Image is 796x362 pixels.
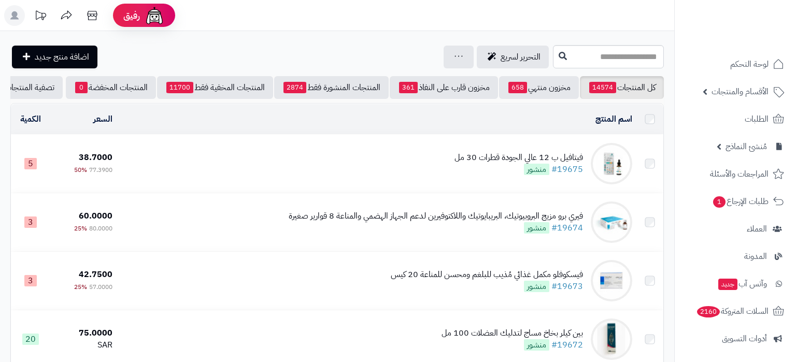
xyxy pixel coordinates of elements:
[391,269,583,281] div: فيسكوفلو مكمل غذائي مُذيب للبلغم ومحسن للمناعة 20 كيس
[745,112,769,126] span: الطلبات
[79,151,112,164] span: 38.7000
[591,143,632,184] img: فيتافيل ب 12 عالي الجودة قطرات 30 مل
[22,334,39,345] span: 20
[74,282,87,292] span: 25%
[89,224,112,233] span: 80.0000
[696,304,769,318] span: السلات المتروكة
[524,222,549,234] span: منشور
[123,9,140,22] span: رفيق
[681,162,790,186] a: المراجعات والأسئلة
[697,306,720,317] span: 2160
[681,189,790,214] a: طلبات الإرجاع1
[681,271,790,296] a: وآتس آبجديد
[390,76,498,99] a: مخزون قارب على النفاذ361
[713,196,726,208] span: 1
[274,76,389,99] a: المنتجات المنشورة فقط2874
[681,299,790,324] a: السلات المتروكة2160
[454,152,583,164] div: فيتافيل ب 12 عالي الجودة قطرات 30 مل
[79,210,112,222] span: 60.0000
[595,113,632,125] a: اسم المنتج
[289,210,583,222] div: فيري برو مزيج البروبيوتيك، البريبايوتيك واللاكتوفيرين لدعم الجهاز الهضمي والمناعة 8 قوارير صغيرة
[35,51,89,63] span: اضافة منتج جديد
[399,82,418,93] span: 361
[747,222,767,236] span: العملاء
[551,222,583,234] a: #19674
[20,113,41,125] a: الكمية
[580,76,664,99] a: كل المنتجات14574
[710,167,769,181] span: المراجعات والأسئلة
[712,84,769,99] span: الأقسام والمنتجات
[442,327,583,339] div: بين كيلر بخاخ مساج لتدليك العضلات 100 مل
[681,52,790,77] a: لوحة التحكم
[551,163,583,176] a: #19675
[144,5,165,26] img: ai-face.png
[730,57,769,71] span: لوحة التحكم
[681,216,790,241] a: العملاء
[591,201,632,243] img: فيري برو مزيج البروبيوتيك، البريبايوتيك واللاكتوفيرين لدعم الجهاز الهضمي والمناعة 8 قوارير صغيرة
[74,165,87,175] span: 50%
[726,139,767,154] span: مُنشئ النماذج
[712,194,769,209] span: طلبات الإرجاع
[27,5,53,28] a: تحديثات المنصة
[89,282,112,292] span: 57.0000
[717,277,767,291] span: وآتس آب
[24,216,37,228] span: 3
[524,281,549,292] span: منشور
[166,82,193,93] span: 11700
[74,224,87,233] span: 25%
[681,326,790,351] a: أدوات التسويق
[722,331,767,346] span: أدوات التسويق
[12,46,97,68] a: اضافة منتج جديد
[591,318,632,360] img: بين كيلر بخاخ مساج لتدليك العضلات 100 مل
[5,81,54,94] span: تصفية المنتجات
[524,164,549,175] span: منشور
[93,113,112,125] a: السعر
[54,339,112,351] div: SAR
[283,82,306,93] span: 2874
[157,76,273,99] a: المنتجات المخفية فقط11700
[681,244,790,269] a: المدونة
[499,76,579,99] a: مخزون منتهي658
[508,82,527,93] span: 658
[24,275,37,286] span: 3
[66,76,156,99] a: المنتجات المخفضة0
[591,260,632,301] img: فيسكوفلو مكمل غذائي مُذيب للبلغم ومحسن للمناعة 20 كيس
[551,280,583,293] a: #19673
[718,279,737,290] span: جديد
[79,268,112,281] span: 42.7500
[89,165,112,175] span: 77.3900
[681,107,790,132] a: الطلبات
[744,249,767,264] span: المدونة
[551,339,583,351] a: #19672
[501,51,541,63] span: التحرير لسريع
[477,46,549,68] a: التحرير لسريع
[75,82,88,93] span: 0
[24,158,37,169] span: 5
[524,339,549,351] span: منشور
[589,82,616,93] span: 14574
[54,327,112,339] div: 75.0000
